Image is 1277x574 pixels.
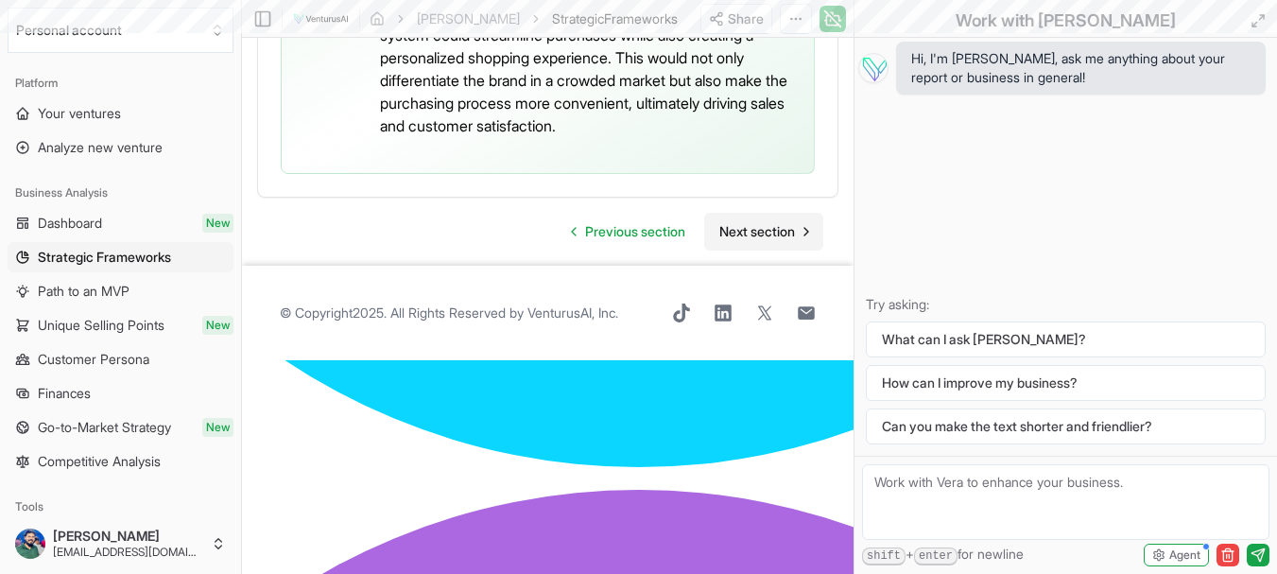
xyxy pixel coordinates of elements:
[8,178,233,208] div: Business Analysis
[38,452,161,471] span: Competitive Analysis
[8,310,233,340] a: Unique Selling PointsNew
[202,418,233,437] span: New
[862,548,906,565] kbd: shift
[858,53,889,83] img: Vera
[8,344,233,374] a: Customer Persona
[866,295,1266,314] p: Try asking:
[8,98,233,129] a: Your ventures
[8,492,233,522] div: Tools
[914,548,958,565] kbd: enter
[8,242,233,272] a: Strategic Frameworks
[8,276,233,306] a: Path to an MVP
[8,68,233,98] div: Platform
[8,132,233,163] a: Analyze new venture
[38,418,171,437] span: Go-to-Market Strategy
[38,384,91,403] span: Finances
[53,528,203,545] span: [PERSON_NAME]
[38,104,121,123] span: Your ventures
[557,213,700,251] a: Go to previous page
[1144,544,1209,566] button: Agent
[15,529,45,559] img: ACg8ocIamhAmRMZ-v9LSJiFomUi3uKU0AbDzXeVfSC1_zyW_PBjI1wAwLg=s96-c
[527,304,615,321] a: VenturusAI, Inc
[719,222,795,241] span: Next section
[866,365,1266,401] button: How can I improve my business?
[8,446,233,477] a: Competitive Analysis
[866,409,1266,444] button: Can you make the text shorter and friendlier?
[38,316,164,335] span: Unique Selling Points
[866,322,1266,357] button: What can I ask [PERSON_NAME]?
[38,138,163,157] span: Analyze new venture
[8,208,233,238] a: DashboardNew
[8,521,233,566] button: [PERSON_NAME][EMAIL_ADDRESS][DOMAIN_NAME]
[38,248,171,267] span: Strategic Frameworks
[38,350,149,369] span: Customer Persona
[911,49,1251,87] span: Hi, I'm [PERSON_NAME], ask me anything about your report or business in general!
[704,213,823,251] a: Go to next page
[53,545,203,560] span: [EMAIL_ADDRESS][DOMAIN_NAME]
[557,213,823,251] nav: pagination
[8,412,233,443] a: Go-to-Market StrategyNew
[202,214,233,233] span: New
[202,316,233,335] span: New
[585,222,685,241] span: Previous section
[862,545,1024,565] span: + for newline
[38,214,102,233] span: Dashboard
[1169,548,1200,563] span: Agent
[8,378,233,409] a: Finances
[280,304,618,322] span: © Copyright 2025 . All Rights Reserved by .
[38,282,129,301] span: Path to an MVP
